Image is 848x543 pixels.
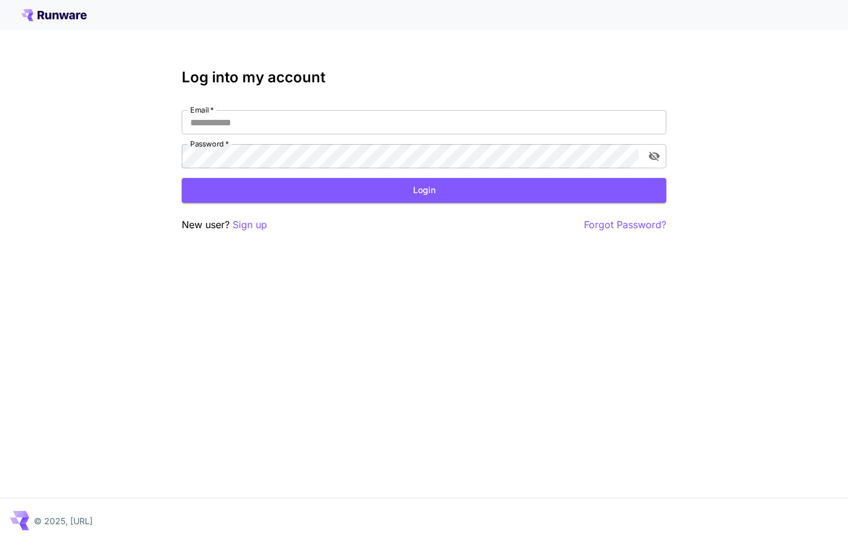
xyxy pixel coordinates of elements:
p: © 2025, [URL] [34,515,93,527]
label: Email [190,105,214,115]
button: Sign up [233,217,267,232]
label: Password [190,139,229,149]
h3: Log into my account [182,69,666,86]
button: Login [182,178,666,203]
button: toggle password visibility [643,145,665,167]
button: Forgot Password? [584,217,666,232]
p: New user? [182,217,267,232]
